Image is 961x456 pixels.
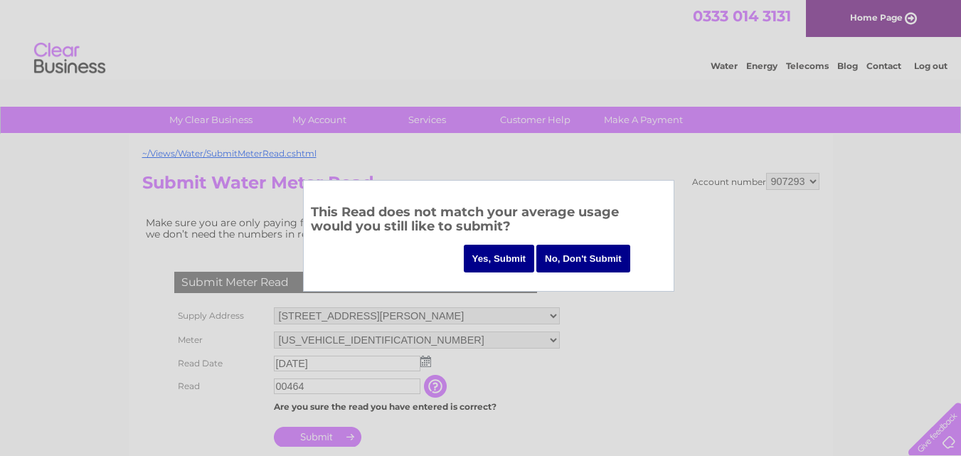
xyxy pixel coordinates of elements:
[145,8,817,69] div: Clear Business is a trading name of Verastar Limited (registered in [GEOGRAPHIC_DATA] No. 3667643...
[837,60,858,71] a: Blog
[536,245,630,272] input: No, Don't Submit
[711,60,738,71] a: Water
[914,60,947,71] a: Log out
[866,60,901,71] a: Contact
[746,60,777,71] a: Energy
[33,37,106,80] img: logo.png
[464,245,535,272] input: Yes, Submit
[311,202,667,241] h3: This Read does not match your average usage would you still like to submit?
[786,60,829,71] a: Telecoms
[693,7,791,25] a: 0333 014 3131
